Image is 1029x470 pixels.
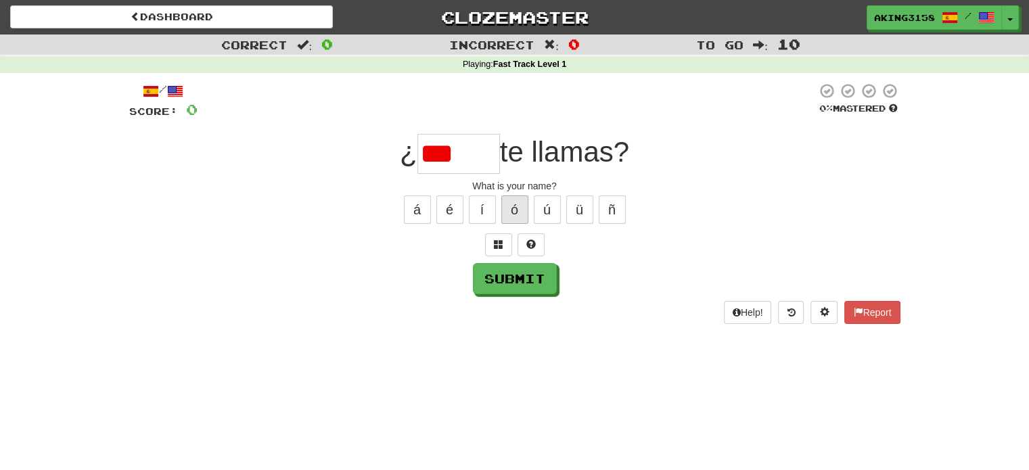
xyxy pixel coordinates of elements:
[221,38,288,51] span: Correct
[819,103,833,114] span: 0 %
[544,39,559,51] span: :
[753,39,768,51] span: :
[186,101,198,118] span: 0
[436,195,463,224] button: é
[473,263,557,294] button: Submit
[777,36,800,52] span: 10
[129,179,900,193] div: What is your name?
[297,39,312,51] span: :
[817,103,900,115] div: Mastered
[566,195,593,224] button: ü
[867,5,1002,30] a: aking3158 /
[129,105,178,117] span: Score:
[493,60,567,69] strong: Fast Track Level 1
[400,136,417,168] span: ¿
[353,5,676,29] a: Clozemaster
[724,301,772,324] button: Help!
[534,195,561,224] button: ú
[469,195,496,224] button: í
[568,36,580,52] span: 0
[874,11,935,24] span: aking3158
[696,38,744,51] span: To go
[844,301,900,324] button: Report
[485,233,512,256] button: Switch sentence to multiple choice alt+p
[778,301,804,324] button: Round history (alt+y)
[129,83,198,99] div: /
[449,38,534,51] span: Incorrect
[518,233,545,256] button: Single letter hint - you only get 1 per sentence and score half the points! alt+h
[404,195,431,224] button: á
[10,5,333,28] a: Dashboard
[599,195,626,224] button: ñ
[500,136,629,168] span: te llamas?
[501,195,528,224] button: ó
[321,36,333,52] span: 0
[965,11,971,20] span: /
